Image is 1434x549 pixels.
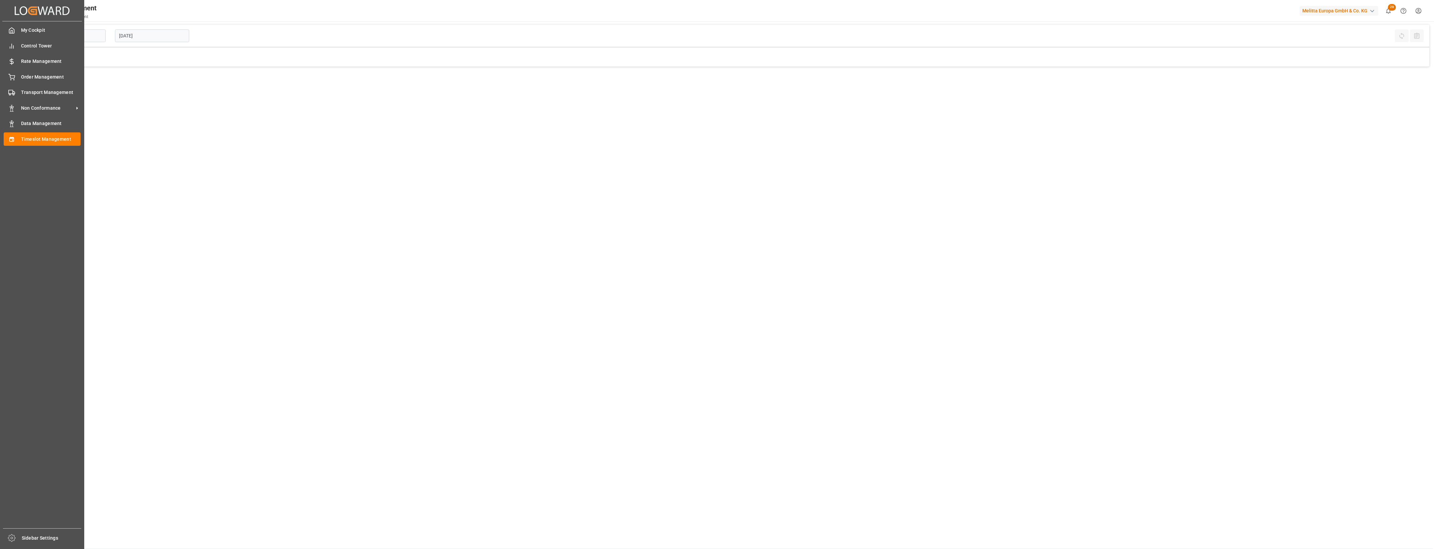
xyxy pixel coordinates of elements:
[21,105,74,112] span: Non Conformance
[4,39,81,52] a: Control Tower
[21,136,81,143] span: Timeslot Management
[21,120,81,127] span: Data Management
[4,132,81,145] a: Timeslot Management
[1300,6,1378,16] div: Melitta Europa GmbH & Co. KG
[115,29,189,42] input: DD-MM-YYYY
[21,74,81,81] span: Order Management
[1300,4,1381,17] button: Melitta Europa GmbH & Co. KG
[1396,3,1411,18] button: Help Center
[21,27,81,34] span: My Cockpit
[22,535,82,542] span: Sidebar Settings
[4,117,81,130] a: Data Management
[21,89,81,96] span: Transport Management
[21,58,81,65] span: Rate Management
[4,86,81,99] a: Transport Management
[4,55,81,68] a: Rate Management
[4,70,81,83] a: Order Management
[4,24,81,37] a: My Cockpit
[1388,4,1396,11] span: 28
[21,42,81,49] span: Control Tower
[1381,3,1396,18] button: show 28 new notifications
